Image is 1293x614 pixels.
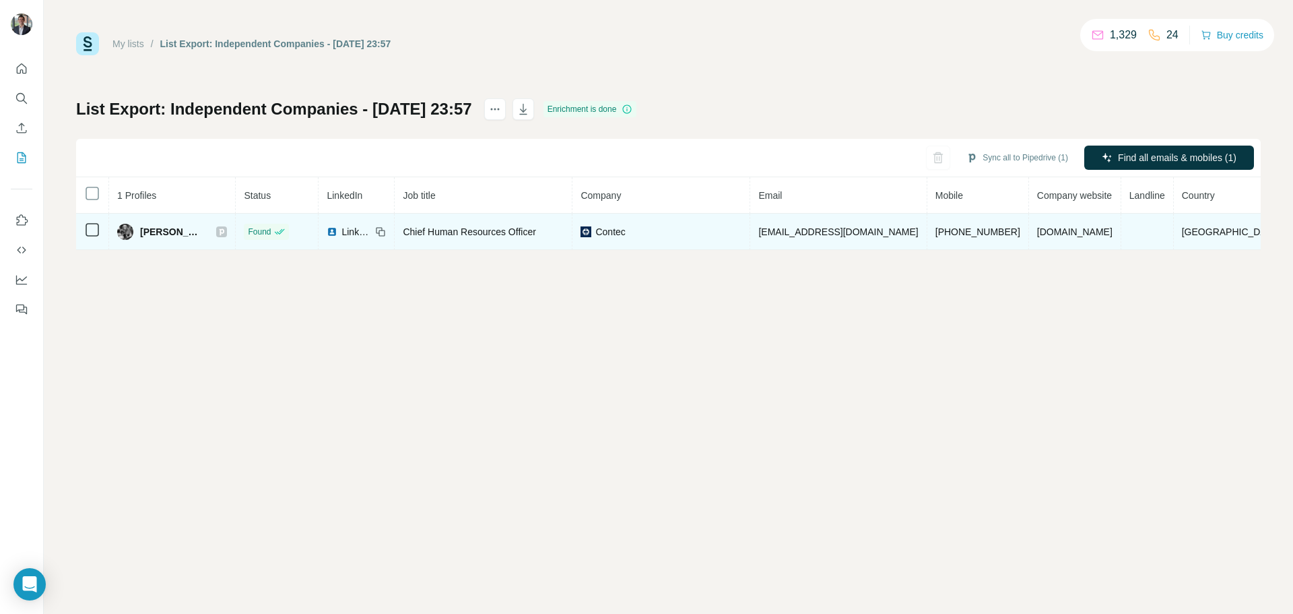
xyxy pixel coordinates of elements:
button: Dashboard [11,268,32,292]
img: Avatar [11,13,32,35]
span: Email [758,190,782,201]
span: [GEOGRAPHIC_DATA] [1182,226,1280,237]
img: Avatar [117,224,133,240]
span: Job title [403,190,435,201]
h1: List Export: Independent Companies - [DATE] 23:57 [76,98,472,120]
button: Buy credits [1201,26,1263,44]
button: Use Surfe on LinkedIn [11,208,32,233]
img: LinkedIn logo [327,226,337,237]
span: LinkedIn [341,225,371,239]
button: Enrich CSV [11,116,32,140]
li: / [151,37,154,51]
span: Status [244,190,271,201]
button: Find all emails & mobiles (1) [1084,146,1254,170]
span: [EMAIL_ADDRESS][DOMAIN_NAME] [758,226,918,237]
span: [PHONE_NUMBER] [935,226,1020,237]
span: Mobile [935,190,963,201]
button: My lists [11,146,32,170]
button: Search [11,86,32,111]
div: Enrichment is done [543,101,637,117]
button: Quick start [11,57,32,81]
span: Company website [1037,190,1112,201]
button: Use Surfe API [11,238,32,262]
img: Surfe Logo [76,32,99,55]
div: Open Intercom Messenger [13,568,46,601]
span: Found [248,226,271,238]
button: Feedback [11,297,32,321]
span: Find all emails & mobiles (1) [1118,151,1236,164]
span: Company [581,190,621,201]
a: My lists [112,38,144,49]
button: actions [484,98,506,120]
span: Country [1182,190,1215,201]
span: [PERSON_NAME] [140,225,203,239]
button: Sync all to Pipedrive (1) [957,148,1077,168]
img: company-logo [581,226,591,237]
span: Landline [1129,190,1165,201]
span: [DOMAIN_NAME] [1037,226,1113,237]
div: List Export: Independent Companies - [DATE] 23:57 [160,37,391,51]
span: Chief Human Resources Officer [403,226,535,237]
span: LinkedIn [327,190,362,201]
span: Contec [595,225,625,239]
p: 1,329 [1110,27,1137,43]
span: 1 Profiles [117,190,156,201]
p: 24 [1166,27,1179,43]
